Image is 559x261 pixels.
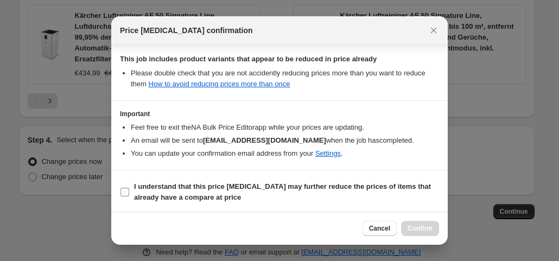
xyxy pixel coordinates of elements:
li: Please double check that you are not accidently reducing prices more than you want to reduce them [131,68,439,90]
h3: Important [120,110,439,118]
b: [EMAIL_ADDRESS][DOMAIN_NAME] [203,136,326,144]
li: You can update your confirmation email address from your . [131,148,439,159]
li: Feel free to exit the NA Bulk Price Editor app while your prices are updating. [131,122,439,133]
span: Cancel [369,224,390,233]
b: I understand that this price [MEDICAL_DATA] may further reduce the prices of items that already h... [134,182,431,201]
span: Price [MEDICAL_DATA] confirmation [120,25,253,36]
button: Close [426,23,441,38]
a: Settings [315,149,341,157]
a: How to avoid reducing prices more than once [149,80,290,88]
button: Cancel [363,221,397,236]
li: An email will be sent to when the job has completed . [131,135,439,146]
b: This job includes product variants that appear to be reduced in price already [120,55,377,63]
